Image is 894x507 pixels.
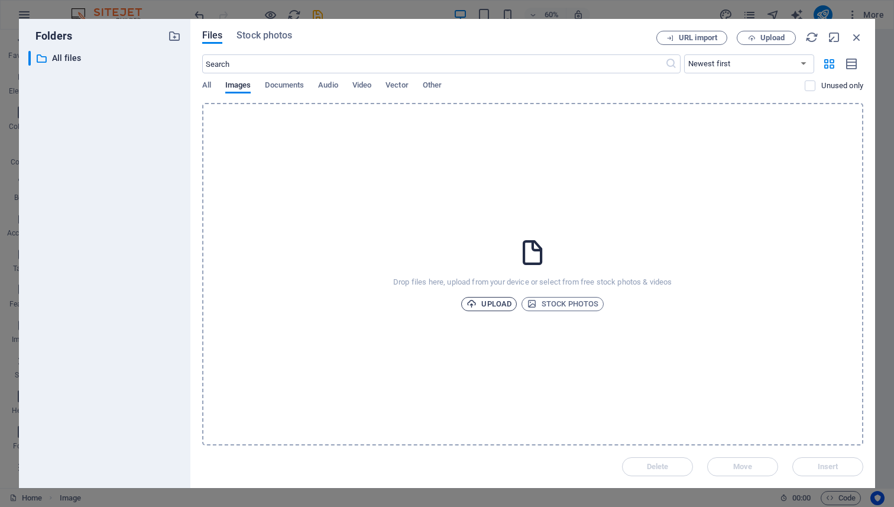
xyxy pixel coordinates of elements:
p: Folders [28,28,72,44]
i: Close [850,31,863,44]
input: Search [202,54,665,73]
span: Stock photos [527,297,598,311]
span: All [202,78,211,95]
div: ​ [28,51,31,66]
span: Images [225,78,251,95]
span: Video [352,78,371,95]
span: Other [423,78,442,95]
p: Displays only files that are not in use on the website. Files added during this session can still... [821,80,863,91]
span: Files [202,28,223,43]
button: Upload [461,297,517,311]
span: Upload [467,297,511,311]
p: Drop files here, upload from your device or select from free stock photos & videos [393,277,672,288]
button: Upload [737,31,796,45]
span: Stock photos [237,28,292,43]
i: Reload [805,31,818,44]
span: Vector [386,78,409,95]
span: Audio [318,78,338,95]
button: Stock photos [521,297,604,311]
p: All files [52,51,159,65]
i: Minimize [828,31,841,44]
button: URL import [656,31,727,45]
i: Create new folder [168,30,181,43]
span: URL import [679,34,717,41]
span: Upload [760,34,785,41]
span: Documents [265,78,304,95]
